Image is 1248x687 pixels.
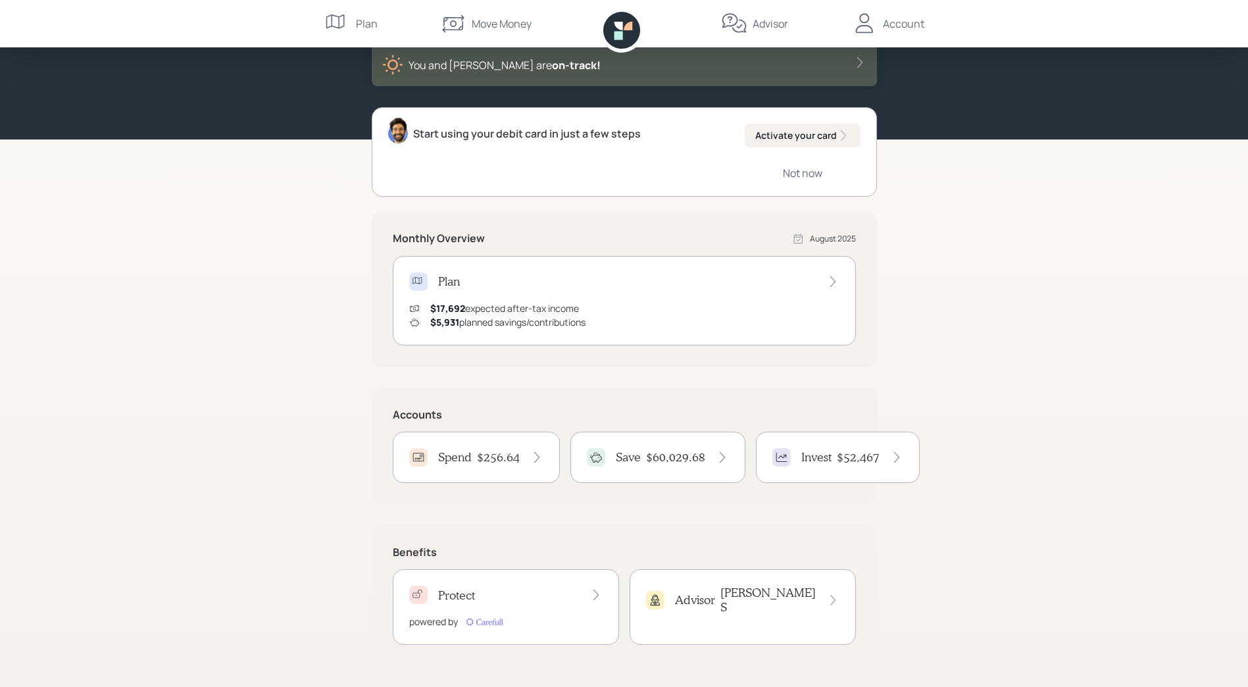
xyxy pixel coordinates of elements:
div: Not now [783,166,822,180]
span: on‑track! [552,58,601,72]
div: powered by [409,615,458,628]
img: sunny-XHVQM73Q.digested.png [382,55,403,76]
h4: Invest [801,450,832,465]
div: expected after-tax income [430,301,579,315]
h4: Protect [438,588,475,603]
h4: Spend [438,450,472,465]
span: $5,931 [430,316,459,328]
h4: Advisor [675,593,715,607]
div: Activate your card [755,129,850,142]
h5: Monthly Overview [393,232,485,245]
h4: $256.64 [477,450,520,465]
div: You and [PERSON_NAME] are [409,57,601,73]
button: Activate your card [745,124,861,147]
h4: $52,467 [837,450,880,465]
h4: Save [616,450,641,465]
div: Start using your debit card in just a few steps [413,126,641,141]
h4: $60,029.68 [646,450,705,465]
h5: Accounts [393,409,856,421]
div: Move Money [472,16,532,32]
div: August 2025 [810,233,856,245]
div: Plan [356,16,378,32]
div: planned savings/contributions [430,315,586,329]
img: carefull-M2HCGCDH.digested.png [463,615,505,628]
h4: Plan [438,274,460,289]
span: $17,692 [430,302,465,315]
img: eric-schwartz-headshot.png [388,117,408,143]
h4: [PERSON_NAME] S [720,586,817,614]
div: Advisor [753,16,788,32]
div: Account [883,16,924,32]
h5: Benefits [393,546,856,559]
